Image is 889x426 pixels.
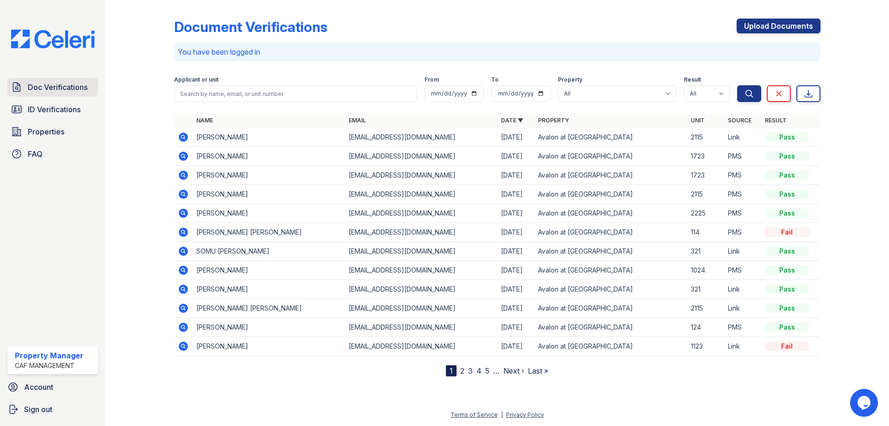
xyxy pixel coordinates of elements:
td: 1123 [687,337,724,356]
div: Pass [765,190,809,199]
td: 321 [687,242,724,261]
a: Name [196,117,213,124]
td: [PERSON_NAME] [193,147,345,166]
td: [DATE] [497,185,534,204]
td: [PERSON_NAME] [193,318,345,337]
a: Properties [7,122,98,141]
td: [EMAIL_ADDRESS][DOMAIN_NAME] [345,318,497,337]
div: Pass [765,133,809,142]
td: 2115 [687,185,724,204]
td: 1723 [687,147,724,166]
div: Pass [765,304,809,313]
a: 5 [485,366,489,375]
label: To [491,76,499,83]
span: … [493,365,500,376]
td: 114 [687,223,724,242]
td: [EMAIL_ADDRESS][DOMAIN_NAME] [345,223,497,242]
div: Pass [765,247,809,256]
span: Properties [28,126,64,137]
iframe: chat widget [850,389,880,417]
a: Property [538,117,569,124]
td: [EMAIL_ADDRESS][DOMAIN_NAME] [345,261,497,280]
td: Link [724,280,761,299]
a: 4 [476,366,482,375]
label: From [425,76,439,83]
p: You have been logged in [178,46,817,57]
a: Account [4,378,102,396]
a: FAQ [7,145,98,163]
td: [EMAIL_ADDRESS][DOMAIN_NAME] [345,242,497,261]
td: [PERSON_NAME] [PERSON_NAME] [193,223,345,242]
div: Pass [765,152,809,161]
td: [PERSON_NAME] [PERSON_NAME] [193,299,345,318]
a: Upload Documents [737,19,820,33]
td: [EMAIL_ADDRESS][DOMAIN_NAME] [345,147,497,166]
span: ID Verifications [28,104,81,115]
div: Pass [765,266,809,275]
td: Link [724,242,761,261]
td: Link [724,337,761,356]
td: [EMAIL_ADDRESS][DOMAIN_NAME] [345,204,497,223]
td: Avalon at [GEOGRAPHIC_DATA] [534,299,687,318]
div: | [501,411,503,418]
td: [DATE] [497,128,534,147]
td: [DATE] [497,299,534,318]
td: [EMAIL_ADDRESS][DOMAIN_NAME] [345,299,497,318]
div: Pass [765,285,809,294]
td: [PERSON_NAME] [193,280,345,299]
td: Avalon at [GEOGRAPHIC_DATA] [534,185,687,204]
td: PMS [724,166,761,185]
td: [DATE] [497,337,534,356]
div: Pass [765,171,809,180]
a: 3 [468,366,473,375]
span: Doc Verifications [28,82,88,93]
td: [DATE] [497,242,534,261]
td: [PERSON_NAME] [193,337,345,356]
td: [DATE] [497,166,534,185]
a: Sign out [4,400,102,419]
td: SOMU [PERSON_NAME] [193,242,345,261]
label: Applicant or unit [174,76,219,83]
td: 2115 [687,299,724,318]
a: ID Verifications [7,100,98,119]
td: [EMAIL_ADDRESS][DOMAIN_NAME] [345,280,497,299]
div: Fail [765,228,809,237]
div: Document Verifications [174,19,327,35]
td: [DATE] [497,280,534,299]
a: Next › [503,366,524,375]
div: 1 [446,365,457,376]
label: Result [684,76,701,83]
td: [DATE] [497,147,534,166]
td: [EMAIL_ADDRESS][DOMAIN_NAME] [345,166,497,185]
a: 2 [460,366,464,375]
div: Pass [765,323,809,332]
td: Avalon at [GEOGRAPHIC_DATA] [534,128,687,147]
a: Date ▼ [501,117,523,124]
td: Avalon at [GEOGRAPHIC_DATA] [534,261,687,280]
td: [DATE] [497,318,534,337]
td: Avalon at [GEOGRAPHIC_DATA] [534,223,687,242]
td: Avalon at [GEOGRAPHIC_DATA] [534,147,687,166]
img: CE_Logo_Blue-a8612792a0a2168367f1c8372b55b34899dd931a85d93a1a3d3e32e68fde9ad4.png [4,30,102,48]
div: Fail [765,342,809,351]
td: [PERSON_NAME] [193,166,345,185]
div: Property Manager [15,350,83,361]
span: Account [24,381,53,393]
td: Avalon at [GEOGRAPHIC_DATA] [534,280,687,299]
td: [DATE] [497,261,534,280]
td: [EMAIL_ADDRESS][DOMAIN_NAME] [345,128,497,147]
div: Pass [765,209,809,218]
td: 1024 [687,261,724,280]
td: PMS [724,223,761,242]
input: Search by name, email, or unit number [174,85,417,102]
td: 2115 [687,128,724,147]
td: 124 [687,318,724,337]
td: 2225 [687,204,724,223]
td: PMS [724,261,761,280]
td: Avalon at [GEOGRAPHIC_DATA] [534,318,687,337]
div: CAF Management [15,361,83,370]
td: Avalon at [GEOGRAPHIC_DATA] [534,242,687,261]
td: Avalon at [GEOGRAPHIC_DATA] [534,166,687,185]
a: Result [765,117,787,124]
